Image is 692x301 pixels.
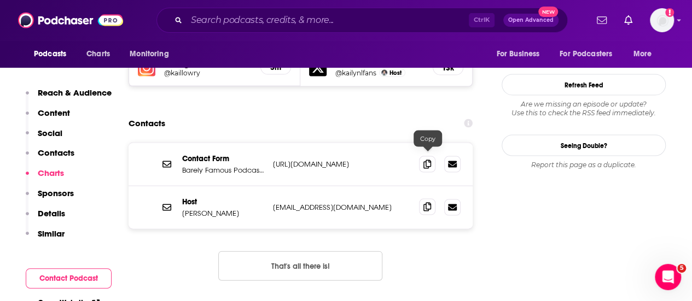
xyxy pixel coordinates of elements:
[79,44,117,64] a: Charts
[38,147,74,158] p: Contacts
[187,11,469,29] input: Search podcasts, credits, & more...
[650,8,674,32] button: Show profile menu
[502,74,666,96] button: Refresh Feed
[677,264,686,273] span: 5
[129,113,165,134] h2: Contacts
[26,228,65,249] button: Similar
[26,147,74,168] button: Contacts
[538,7,558,17] span: New
[560,46,612,62] span: For Podcasters
[26,128,62,148] button: Social
[38,228,65,239] p: Similar
[38,168,64,178] p: Charts
[38,188,74,198] p: Sponsors
[26,168,64,188] button: Charts
[38,128,62,138] p: Social
[442,63,454,73] h5: 13k
[414,131,442,147] div: Copy
[26,188,74,208] button: Sponsors
[633,46,652,62] span: More
[335,69,376,77] a: @kailynlfans
[502,161,666,169] div: Report this page as a duplicate.
[655,264,681,290] iframe: Intercom live chat
[38,108,70,118] p: Content
[273,160,410,169] p: [URL][DOMAIN_NAME]
[38,208,65,219] p: Details
[182,154,264,163] p: Contact Form
[553,44,628,64] button: open menu
[489,44,553,64] button: open menu
[34,46,66,62] span: Podcasts
[86,46,110,62] span: Charts
[620,11,637,29] a: Show notifications dropdown
[502,135,666,156] a: Seeing Double?
[218,251,382,281] button: Nothing here.
[182,209,264,218] p: [PERSON_NAME]
[389,69,402,76] span: Host
[26,208,65,228] button: Details
[38,87,112,98] p: Reach & Audience
[26,108,70,128] button: Content
[130,46,168,62] span: Monitoring
[26,87,112,108] button: Reach & Audience
[665,8,674,17] svg: Add a profile image
[164,69,252,77] a: @kaillowry
[122,44,183,64] button: open menu
[469,13,495,27] span: Ctrl K
[502,100,666,117] div: Are we missing an episode or update? Use this to check the RSS feed immediately.
[26,44,80,64] button: open menu
[381,70,387,76] img: Kail Lowry
[650,8,674,32] img: User Profile
[156,8,568,33] div: Search podcasts, credits, & more...
[273,203,410,212] p: [EMAIL_ADDRESS][DOMAIN_NAME]
[182,166,264,175] p: Barely Famous Podcast Contact Form
[508,17,554,23] span: Open Advanced
[650,8,674,32] span: Logged in as lilifeinberg
[26,268,112,288] button: Contact Podcast
[592,11,611,29] a: Show notifications dropdown
[496,46,539,62] span: For Business
[182,197,264,206] p: Host
[18,10,123,31] img: Podchaser - Follow, Share and Rate Podcasts
[626,44,666,64] button: open menu
[503,14,559,27] button: Open AdvancedNew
